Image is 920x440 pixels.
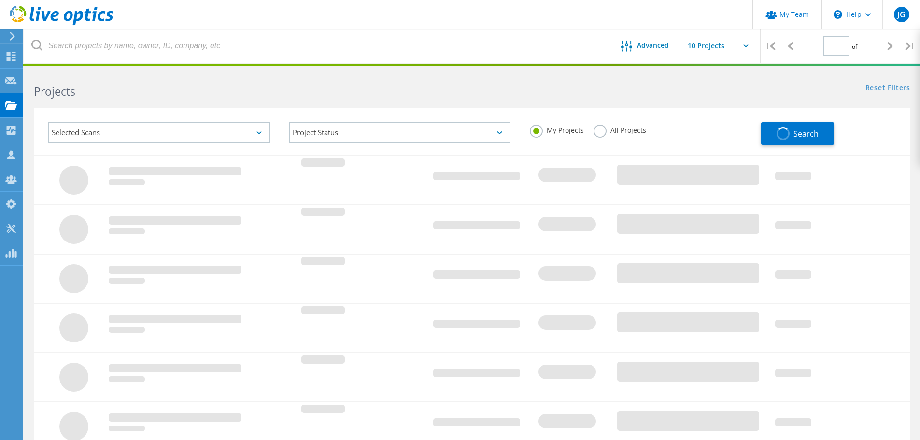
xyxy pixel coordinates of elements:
[34,84,75,99] b: Projects
[530,125,584,134] label: My Projects
[834,10,842,19] svg: \n
[48,122,270,143] div: Selected Scans
[852,43,857,51] span: of
[761,29,780,63] div: |
[24,29,607,63] input: Search projects by name, owner, ID, company, etc
[761,122,834,145] button: Search
[594,125,646,134] label: All Projects
[289,122,511,143] div: Project Status
[793,128,819,139] span: Search
[637,42,669,49] span: Advanced
[900,29,920,63] div: |
[10,20,113,27] a: Live Optics Dashboard
[897,11,906,18] span: JG
[865,85,910,93] a: Reset Filters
